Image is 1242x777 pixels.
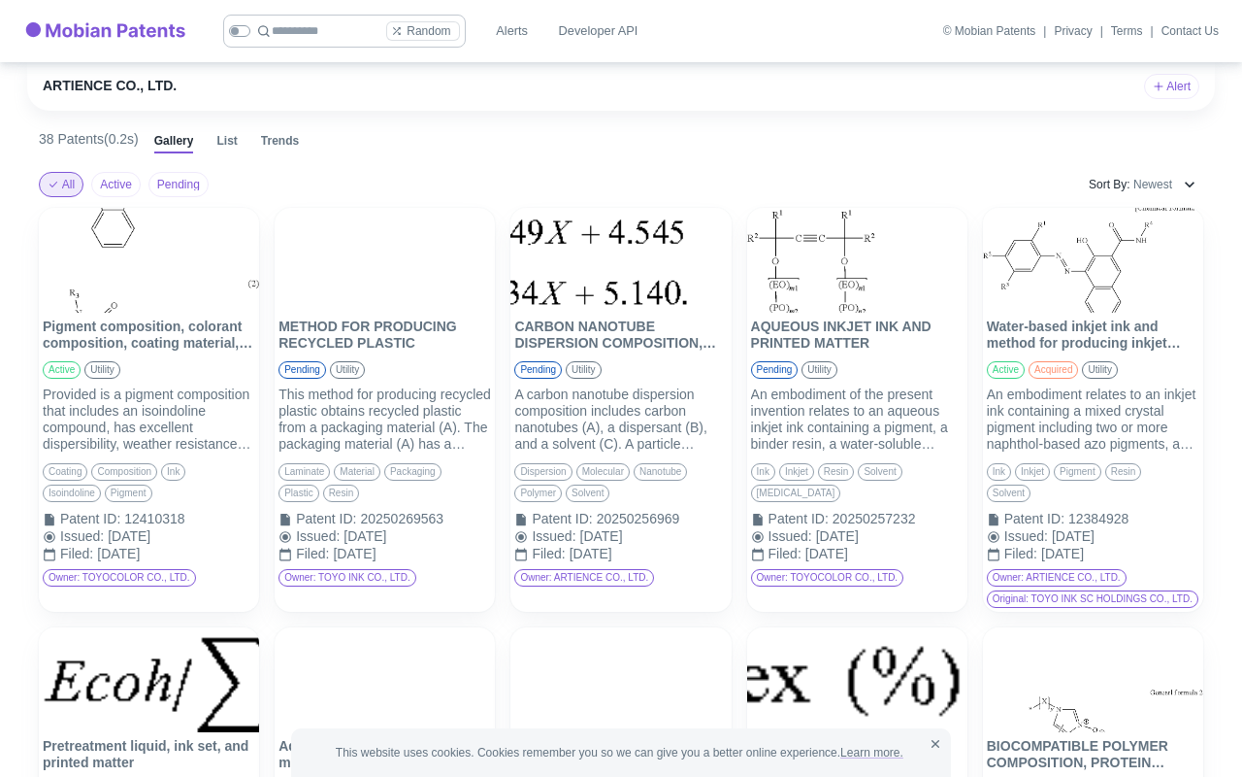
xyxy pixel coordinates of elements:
p: Pretreatment liquid, ink set, and printed matter [43,738,255,773]
span: resin [324,488,359,500]
div: packaging [384,463,441,481]
span: inkjet [780,466,813,479]
div: 12410318 [124,511,255,527]
div: solvent [566,485,609,502]
div: plastic [278,485,318,502]
span: isoindoline [44,488,100,500]
a: Learn more. [840,746,903,760]
div: Issued : [296,528,340,546]
div: Filed : [768,546,801,563]
span: Owner: TOYOCOLOR CO., LTD. [752,572,903,585]
div: | [1151,22,1154,40]
span: Newest [1133,179,1172,190]
div: Original: TOYO INK SC HOLDINGS CO., LTD. [987,591,1198,608]
span: solvent [567,488,608,500]
span: pending [752,364,798,377]
div: A carbon nanotube dispersion composition includes carbon nanotubes (A), a dispersant (B), and a s... [514,387,727,453]
div: material [334,463,380,481]
span: active [988,364,1024,377]
span: ink [752,466,774,479]
a: Terms [1111,25,1143,37]
h6: ARTIENCE CO., LTD. [43,78,177,94]
span: laminate [279,466,329,479]
button: Active [91,172,141,197]
div: Filed : [296,546,329,563]
div: pending [514,361,562,379]
div: Owner: TOYOCOLOR CO., LTD. [43,569,196,587]
span: utility [85,364,118,377]
div: Owner: TOYOCOLOR CO., LTD. [751,569,904,587]
p: Pigment composition, colorant composition, coating material, ink, ink set, printed matter, and pa... [43,319,255,354]
div: Issued : [60,528,104,546]
div: Owner: ARTIENCE CO., LTD. [987,569,1127,587]
h6: 38 Patents ( 0.2s ) [39,131,139,148]
div: An embodiment of the present invention relates to an aqueous inkjet ink containing a pigment, a b... [751,387,964,453]
p: METHOD FOR PRODUCING RECYCLED PLASTIC [278,319,491,354]
div: 20250269563 [360,511,491,527]
div: inkjet [779,463,814,481]
span: This website uses cookies. Cookies remember you so we can give you a better online experience. [336,744,906,761]
div: Filed : [1004,546,1037,563]
span: Owner: ARTIENCE CO., LTD. [988,572,1126,585]
span: composition [92,466,156,479]
div: ink [161,463,185,481]
div: Issued : [768,528,812,546]
div: [DATE] [333,546,491,562]
p: BIOCOMPATIBLE POLYMER COMPOSITION, PROTEIN STABILIZER, METHOD FOR STABILIZING PROTEIN, BLOCKING A... [987,738,1199,773]
div: pending [278,361,326,379]
div: 12384928 [1068,511,1199,527]
span: nanotube [635,466,686,479]
img: Pretreatment liquid, ink set, and printed matter [39,627,259,732]
div: [MEDICAL_DATA] [751,485,841,502]
span: [MEDICAL_DATA] [752,488,840,500]
span: material [335,466,379,479]
button: Alert [1144,74,1199,99]
div: Patent ID : [296,511,356,528]
div: Owner: ARTIENCE CO., LTD. [514,569,654,587]
span: Owner: TOYO INK CO., LTD. [279,572,414,585]
span: coating [44,466,86,479]
div: composition [91,463,157,481]
span: pending [515,364,561,377]
div: CARBON NANOTUBE DISPERSION COMPOSITION, MIXTURE SLURRY, ELECTRODE FILM, AND SECONDARY BATTERYCARB... [510,208,731,612]
button: Gallery [154,134,194,153]
span: Owner: TOYOCOLOR CO., LTD. [44,572,195,585]
p: Water-based inkjet ink and method for producing inkjet printed material [987,319,1199,354]
a: AQUEOUS INKJET INK AND PRINTED MATTERAQUEOUS INKJET INK AND PRINTED MATTERpendingutilityAn embodi... [747,208,967,569]
div: inkjet [1015,463,1050,481]
span: Sort By: [1089,179,1130,190]
img: Pigment composition, colorant composition, coating material, ink, ink set, printed matter, and pa... [39,208,259,313]
div: nanotube [634,463,687,481]
a: Privacy [1054,25,1092,37]
div: Filed : [60,546,93,563]
div: Owner: TOYO INK CO., LTD. [278,569,415,587]
div: [DATE] [1041,546,1199,562]
div: Patent ID : [532,511,592,528]
button: Sort By: Newest [1081,169,1203,200]
span: utility [331,364,364,377]
div: Pigment composition, colorant composition, coating material, ink, ink set, printed matter, and pa... [39,208,259,612]
span: Alert [1166,81,1191,92]
img: Water-based inkjet ink and method for producing inkjet printed material [983,208,1203,313]
span: inkjet [1016,466,1049,479]
img: CARBON NANOTUBE DISPERSION COMPOSITION, CARBON NANOTUBE RESIN COMPOSITION, MIXTURE SLURRY, ELECTR... [747,627,967,732]
div: Filed : [532,546,565,563]
div: [DATE] [805,546,964,562]
a: Contact Us [1161,25,1219,37]
div: | [1043,22,1046,40]
span: solvent [988,488,1030,500]
button: All [39,172,83,197]
div: ink [751,463,775,481]
div: active [43,361,81,379]
div: utility [1082,361,1117,379]
span: pending [279,364,325,377]
div: polymer [514,485,562,502]
div: Issued : [1004,528,1048,546]
div: Patent ID : [1004,511,1064,528]
p: CARBON NANOTUBE DISPERSION COMPOSITION, MIXTURE SLURRY, ELECTRODE FILM, AND SECONDARY BATTERY [514,319,727,354]
div: resin [1105,463,1142,481]
div: © Mobian Patents [943,25,1036,37]
div: [DATE] [570,546,728,562]
span: solvent [859,466,900,479]
div: AQUEOUS INKJET INK AND PRINTED MATTERAQUEOUS INKJET INK AND PRINTED MATTERpendingutilityAn embodi... [747,208,967,612]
